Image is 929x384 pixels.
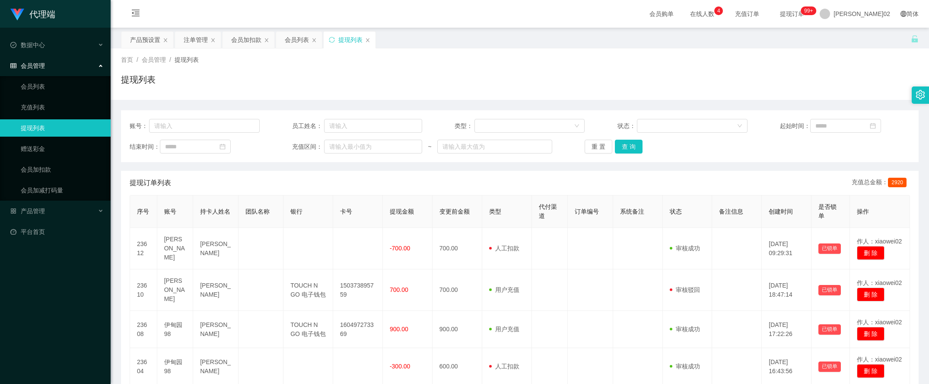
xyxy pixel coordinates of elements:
[163,38,168,43] i: 图标： 关闭
[21,78,104,95] a: 会员列表
[717,6,720,15] p: 4
[175,56,199,63] span: 提现列表
[121,56,133,63] span: 首页
[292,122,324,131] span: 员工姓名：
[762,269,811,311] td: [DATE] 18:47:14
[333,311,383,348] td: 160497273369
[21,42,45,48] font: 数据中心
[676,363,700,370] font: 审核成功
[130,269,157,311] td: 23610
[769,208,793,215] span: 创建时间
[390,326,408,333] span: 900.00
[121,0,150,28] i: 图标： menu-fold
[676,286,700,293] font: 审核驳回
[617,122,637,131] span: 状态：
[10,223,104,240] a: 图标： 仪表板平台首页
[585,140,612,154] button: 重 置
[433,269,482,311] td: 700.00
[439,208,470,215] span: 变更前金额
[735,10,759,17] font: 充值订单
[495,245,519,252] font: 人工扣款
[857,208,869,215] span: 操作
[324,140,423,154] input: 请输入最小值为
[911,35,919,43] i: 图标： 解锁
[193,269,238,311] td: [PERSON_NAME]
[539,203,557,219] span: 代付渠道
[193,311,238,348] td: [PERSON_NAME]
[285,32,309,48] div: 会员列表
[10,42,16,48] i: 图标： check-circle-o
[690,10,714,17] font: 在线人数
[21,161,104,178] a: 会员加扣款
[574,123,579,129] i: 图标： 向下
[857,238,902,245] span: 作人：xiaowei02
[130,122,149,131] span: 账号：
[340,208,352,215] span: 卡号
[390,286,408,293] span: 700.00
[818,362,841,372] button: 已锁单
[857,364,884,378] button: 删 除
[857,356,902,363] span: 作人：xiaowei02
[21,208,45,214] font: 产品管理
[737,123,742,129] i: 图标： 向下
[21,140,104,157] a: 赠送彩金
[857,279,902,286] span: 作人：xiaowei02
[137,208,149,215] span: 序号
[292,142,324,151] span: 充值区间：
[245,208,270,215] span: 团队名称
[422,142,437,151] span: ~
[676,245,700,252] font: 审核成功
[870,123,876,129] i: 图标： 日历
[10,10,55,17] a: 代理端
[231,32,261,48] div: 会员加扣款
[157,269,194,311] td: [PERSON_NAME]
[455,122,474,131] span: 类型：
[169,56,171,63] span: /
[762,311,811,348] td: [DATE] 17:22:26
[390,363,410,370] span: -300.00
[283,269,333,311] td: TOUCH N GO 电子钱包
[164,208,176,215] span: 账号
[130,311,157,348] td: 23608
[676,326,700,333] font: 审核成功
[495,326,519,333] font: 用户充值
[857,288,884,301] button: 删 除
[264,38,269,43] i: 图标： 关闭
[365,38,370,43] i: 图标： 关闭
[21,99,104,116] a: 充值列表
[142,56,166,63] span: 会员管理
[130,178,171,188] span: 提现订单列表
[900,11,907,17] i: 图标： global
[857,246,884,260] button: 删 除
[21,182,104,199] a: 会员加减打码量
[575,208,599,215] span: 订单编号
[21,119,104,137] a: 提现列表
[10,9,24,21] img: logo.9652507e.png
[670,208,682,215] span: 状态
[220,144,226,150] i: 图标： 日历
[324,119,423,133] input: 请输入
[149,119,260,133] input: 请输入
[283,311,333,348] td: TOUCH N GO 电子钱包
[130,32,160,48] div: 产品预设置
[907,10,919,17] font: 简体
[333,269,383,311] td: 150373895759
[780,122,810,131] span: 起始时间：
[857,319,902,326] span: 作人：xiaowei02
[433,228,482,269] td: 700.00
[714,6,723,15] sup: 4
[312,38,317,43] i: 图标： 关闭
[762,228,811,269] td: [DATE] 09:29:31
[852,179,888,186] font: 充值总金额：
[437,140,552,154] input: 请输入最大值为
[210,38,216,43] i: 图标： 关闭
[338,32,363,48] div: 提现列表
[615,140,643,154] button: 查 询
[719,208,743,215] span: 备注信息
[130,142,160,151] span: 结束时间：
[290,208,302,215] span: 银行
[780,10,804,17] font: 提现订单
[130,228,157,269] td: 23612
[10,208,16,214] i: 图标： AppStore-O
[916,90,925,99] i: 图标： 设置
